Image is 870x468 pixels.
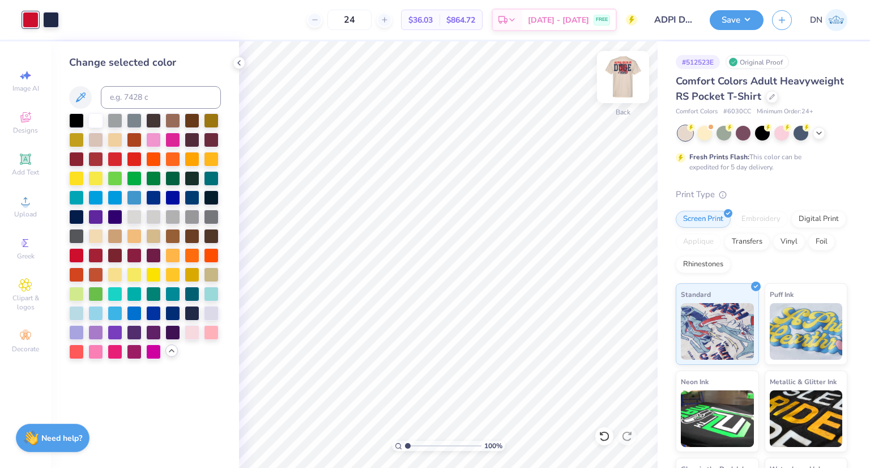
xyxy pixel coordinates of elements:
span: Add Text [12,168,39,177]
img: Puff Ink [770,303,843,360]
span: Puff Ink [770,288,794,300]
input: e.g. 7428 c [101,86,221,109]
input: – – [327,10,372,30]
span: 100 % [484,441,502,451]
span: Greek [17,252,35,261]
span: Designs [13,126,38,135]
span: [DATE] - [DATE] [528,14,589,26]
button: Save [710,10,764,30]
img: Metallic & Glitter Ink [770,390,843,447]
span: $864.72 [446,14,475,26]
img: Back [600,54,646,100]
span: Comfort Colors Adult Heavyweight RS Pocket T-Shirt [676,74,844,103]
span: Decorate [12,344,39,354]
span: Metallic & Glitter Ink [770,376,837,388]
div: Digital Print [791,211,846,228]
span: Standard [681,288,711,300]
img: Neon Ink [681,390,754,447]
span: Image AI [12,84,39,93]
input: Untitled Design [646,8,701,31]
span: $36.03 [408,14,433,26]
a: DN [810,9,847,31]
div: Rhinestones [676,256,731,273]
span: FREE [596,16,608,24]
div: Print Type [676,188,847,201]
span: Comfort Colors [676,107,718,117]
div: Transfers [724,233,770,250]
div: Applique [676,233,721,250]
div: This color can be expedited for 5 day delivery. [689,152,829,172]
div: Foil [808,233,835,250]
span: Clipart & logos [6,293,45,312]
span: Minimum Order: 24 + [757,107,813,117]
div: Embroidery [734,211,788,228]
div: Change selected color [69,55,221,70]
span: DN [810,14,822,27]
span: Upload [14,210,37,219]
div: Screen Print [676,211,731,228]
img: Standard [681,303,754,360]
div: Vinyl [773,233,805,250]
div: Back [616,107,630,117]
span: # 6030CC [723,107,751,117]
div: Original Proof [726,55,789,69]
div: # 512523E [676,55,720,69]
span: Neon Ink [681,376,709,388]
strong: Need help? [41,433,82,444]
img: Danielle Newport [825,9,847,31]
strong: Fresh Prints Flash: [689,152,749,161]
